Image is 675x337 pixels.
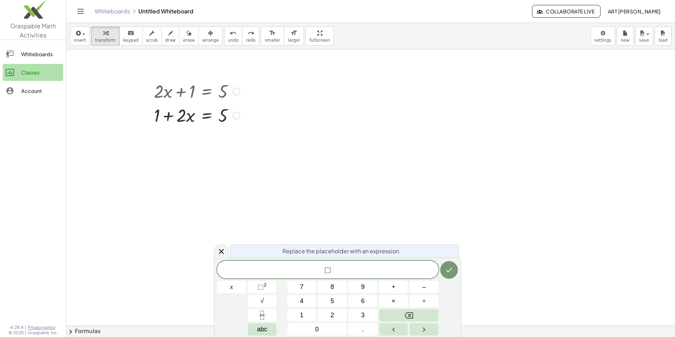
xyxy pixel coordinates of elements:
button: arrange [198,26,223,46]
button: keyboardkeypad [119,26,143,46]
button: Collaborate Live [532,5,601,18]
button: scrub [142,26,162,46]
button: 8 [318,281,347,293]
button: Minus [410,281,438,293]
button: . [348,323,377,336]
span: fullscreen [309,38,330,43]
span: x [230,282,233,292]
button: 1 [287,309,316,321]
button: transform [91,26,120,46]
span: load [658,38,668,43]
span: | [25,330,26,336]
button: 2 [318,309,347,321]
button: Times [379,295,408,307]
span: Graspable, Inc. [28,330,58,336]
span: 4 [300,296,304,306]
span: arrange [202,38,219,43]
span: 8 [330,282,334,292]
span: v1.28.4 [10,325,24,330]
span: . [362,325,364,334]
span: Replace the placeholder with an expression. [282,247,401,255]
span: 3 [361,311,365,320]
span: ⬚ [258,283,264,290]
div: Classes [21,68,60,77]
button: Toggle navigation [75,6,86,17]
button: 6 [348,295,377,307]
span: 2 [330,311,334,320]
span: 6 [361,296,365,306]
span: 7 [300,282,304,292]
span: erase [183,38,195,43]
button: 3 [348,309,377,321]
button: new [617,26,634,46]
button: Left arrow [379,323,408,336]
a: Whiteboards [3,46,63,63]
button: save [635,26,653,46]
span: save [639,38,649,43]
span: 0 [315,325,319,334]
span: © 2025 [8,330,24,336]
span: 1 [300,311,304,320]
button: Fraction [248,309,277,321]
a: Privacy policy [28,325,58,330]
span: settings [595,38,611,43]
button: format_sizesmaller [261,26,284,46]
button: Squared [248,281,277,293]
span: redo [246,38,256,43]
span: + [392,282,395,292]
span: Collaborate Live [538,8,595,14]
i: redo [247,29,254,37]
div: Whiteboards [21,50,60,58]
button: Square root [248,295,277,307]
div: Account [21,87,60,95]
button: Alphabet [248,323,277,336]
span: scrub [146,38,158,43]
span: ⬚ [324,266,331,274]
span: √ [261,296,264,306]
a: Whiteboards [95,8,130,15]
button: redoredo [242,26,259,46]
button: 4 [287,295,316,307]
span: insert [74,38,86,43]
span: 5 [330,296,334,306]
button: settings [591,26,615,46]
button: erase [179,26,198,46]
a: Account [3,82,63,99]
span: Art [PERSON_NAME] [608,8,661,14]
button: Done [440,261,458,279]
sup: 2 [264,282,267,288]
span: | [25,325,26,330]
span: chevron_right [66,327,75,336]
button: format_sizelarger [284,26,304,46]
i: format_size [269,29,276,37]
a: Classes [3,64,63,81]
span: keypad [123,38,139,43]
button: Plus [379,281,408,293]
span: 9 [361,282,365,292]
span: – [422,282,426,292]
span: draw [165,38,176,43]
button: Art [PERSON_NAME] [602,5,667,18]
span: undo [228,38,239,43]
button: Backspace [379,309,438,321]
i: keyboard [127,29,134,37]
span: transform [95,38,116,43]
button: draw [161,26,180,46]
button: 5 [318,295,347,307]
button: chevron_rightFormulas [66,326,675,337]
span: new [621,38,629,43]
button: 0 [287,323,347,336]
span: abc [257,325,267,334]
span: larger [288,38,300,43]
span: ÷ [422,296,426,306]
button: x [217,281,246,293]
span: smaller [265,38,280,43]
i: format_size [291,29,297,37]
button: undoundo [224,26,243,46]
button: fullscreen [305,26,334,46]
button: insert [70,26,90,46]
button: Divide [410,295,438,307]
button: load [655,26,671,46]
button: 9 [348,281,377,293]
button: 7 [287,281,316,293]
